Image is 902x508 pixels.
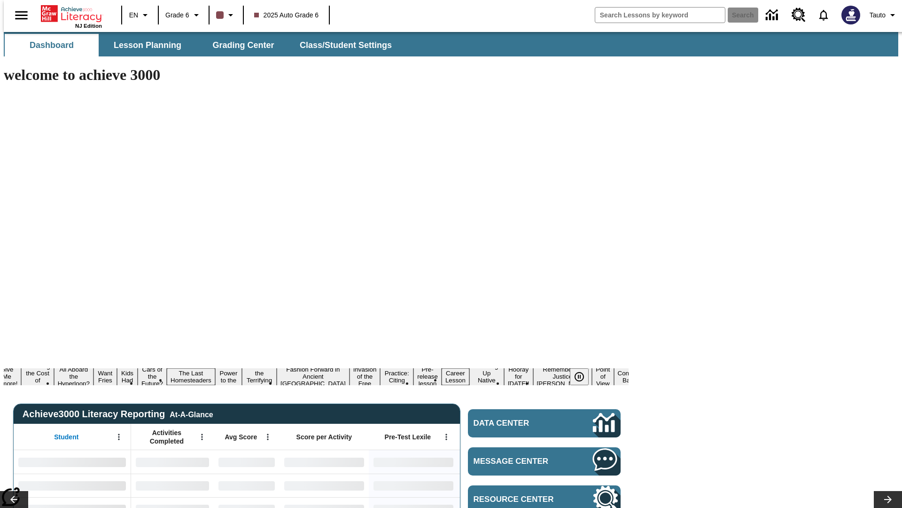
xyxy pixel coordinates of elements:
a: Data Center [468,409,621,437]
span: EN [129,10,138,20]
button: Lesson carousel, Next [874,491,902,508]
span: Grade 6 [165,10,189,20]
a: Home [41,4,102,23]
span: 2025 Auto Grade 6 [254,10,319,20]
button: Open side menu [8,1,35,29]
button: Slide 17 Remembering Justice O'Connor [533,365,592,389]
span: Achieve3000 Literacy Reporting [23,409,213,420]
button: Pause [570,368,589,385]
span: Tauto [870,10,886,20]
div: SubNavbar [4,32,898,56]
button: Open Menu [439,430,453,444]
button: Open Menu [195,430,209,444]
button: Slide 5 Dirty Jobs Kids Had To Do [117,354,138,399]
span: Student [54,433,78,441]
a: Message Center [468,447,621,476]
div: SubNavbar [4,34,400,56]
button: Slide 6 Cars of the Future? [138,365,167,389]
button: Slide 16 Hooray for Constitution Day! [504,365,533,389]
input: search field [595,8,725,23]
button: Slide 7 The Last Homesteaders [167,368,215,385]
span: Data Center [474,419,561,428]
span: Class/Student Settings [300,40,392,51]
button: Slide 4 Do You Want Fries With That? [93,354,117,399]
button: Grade: Grade 6, Select a grade [162,7,206,24]
a: Notifications [811,3,836,27]
button: Lesson Planning [101,34,194,56]
div: No Data, [131,474,214,497]
button: Language: EN, Select a language [125,7,155,24]
img: Avatar [841,6,860,24]
button: Slide 15 Cooking Up Native Traditions [469,361,504,392]
div: No Data, [131,450,214,474]
button: Slide 10 Fashion Forward in Ancient Rome [277,365,350,389]
span: Message Center [474,457,565,466]
button: Slide 2 Covering the Cost of College [21,361,54,392]
button: Open Menu [112,430,126,444]
button: Grading Center [196,34,290,56]
button: Open Menu [261,430,275,444]
div: Pause [570,368,598,385]
button: Dashboard [5,34,99,56]
button: Slide 19 The Constitution's Balancing Act [614,361,659,392]
button: Class color is dark brown. Change class color [212,7,240,24]
div: No Data, [214,474,280,497]
span: Score per Activity [296,433,352,441]
span: Grading Center [212,40,274,51]
button: Slide 9 Attack of the Terrifying Tomatoes [242,361,277,392]
button: Slide 18 Point of View [592,365,614,389]
button: Slide 12 Mixed Practice: Citing Evidence [380,361,413,392]
div: At-A-Glance [170,409,213,419]
h1: welcome to achieve 3000 [4,66,629,84]
span: NJ Edition [75,23,102,29]
span: Dashboard [30,40,74,51]
div: No Data, [214,450,280,474]
button: Slide 11 The Invasion of the Free CD [350,357,381,396]
button: Class/Student Settings [292,34,399,56]
button: Profile/Settings [866,7,902,24]
button: Slide 13 Pre-release lesson [413,365,442,389]
a: Data Center [760,2,786,28]
a: Resource Center, Will open in new tab [786,2,811,28]
button: Slide 14 Career Lesson [442,368,469,385]
span: Lesson Planning [114,40,181,51]
button: Slide 3 All Aboard the Hyperloop? [54,365,93,389]
span: Resource Center [474,495,565,504]
span: Avg Score [225,433,257,441]
span: Activities Completed [136,429,198,445]
span: Pre-Test Lexile [385,433,431,441]
button: Select a new avatar [836,3,866,27]
div: Home [41,3,102,29]
button: Slide 8 Solar Power to the People [215,361,242,392]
